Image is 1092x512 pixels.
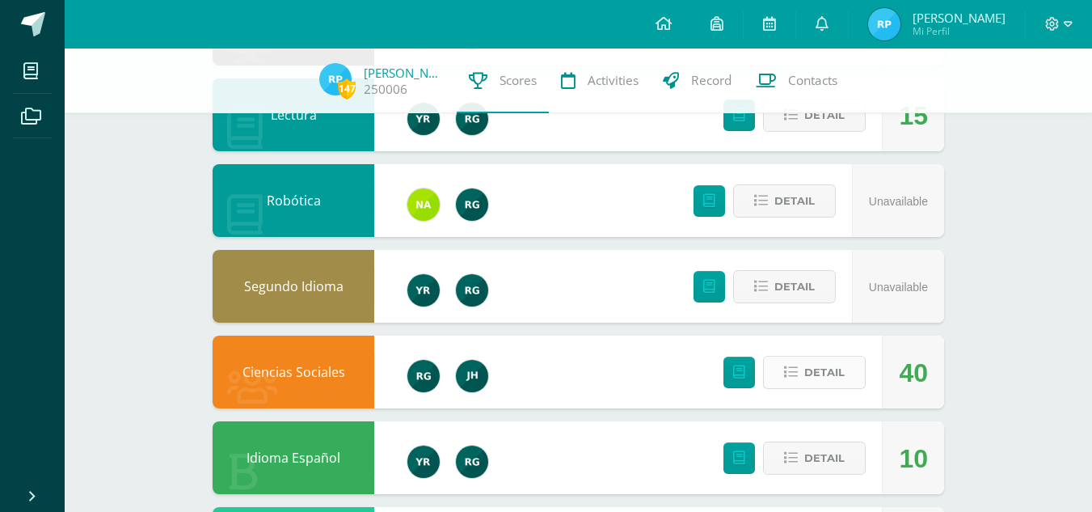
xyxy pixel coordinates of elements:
[213,421,374,494] div: Idioma Español
[407,188,440,221] img: 35a337993bdd6a3ef9ef2b9abc5596bd.png
[804,358,845,387] span: Detail
[763,356,866,389] button: Detail
[456,446,488,478] img: 24ef3269677dd7dd963c57b86ff4a022.png
[407,103,440,135] img: 765d7ba1372dfe42393184f37ff644ec.png
[213,336,374,408] div: Ciencias Sociales
[869,281,928,294] span: Unavailable
[213,250,374,323] div: Segundo Idioma
[213,164,374,237] div: Robótica
[457,49,549,113] a: Scores
[913,24,1006,38] span: Mi Perfil
[899,422,928,495] div: 10
[407,360,440,392] img: 24ef3269677dd7dd963c57b86ff4a022.png
[456,274,488,307] img: 24ef3269677dd7dd963c57b86ff4a022.png
[213,78,374,151] div: Lectura
[763,442,866,475] button: Detail
[364,65,445,81] a: [PERSON_NAME]
[500,72,537,89] span: Scores
[364,81,407,98] a: 250006
[691,72,732,89] span: Record
[774,272,815,302] span: Detail
[733,270,836,303] button: Detail
[319,63,352,95] img: 8852d793298ce42c45ad4d363d235675.png
[338,78,356,99] span: 147
[651,49,744,113] a: Record
[549,49,651,113] a: Activities
[913,10,1006,26] span: [PERSON_NAME]
[774,186,815,216] span: Detail
[804,443,845,473] span: Detail
[869,195,928,208] span: Unavailable
[744,49,850,113] a: Contacts
[763,99,866,132] button: Detail
[868,8,900,40] img: 8852d793298ce42c45ad4d363d235675.png
[407,274,440,307] img: 765d7ba1372dfe42393184f37ff644ec.png
[407,446,440,478] img: 765d7ba1372dfe42393184f37ff644ec.png
[899,79,928,152] div: 15
[733,184,836,218] button: Detail
[899,336,928,409] div: 40
[788,72,837,89] span: Contacts
[588,72,639,89] span: Activities
[456,188,488,221] img: 24ef3269677dd7dd963c57b86ff4a022.png
[804,100,845,130] span: Detail
[456,103,488,135] img: 24ef3269677dd7dd963c57b86ff4a022.png
[456,360,488,392] img: 2f952caa3f07b7df01ee2ceb26827530.png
